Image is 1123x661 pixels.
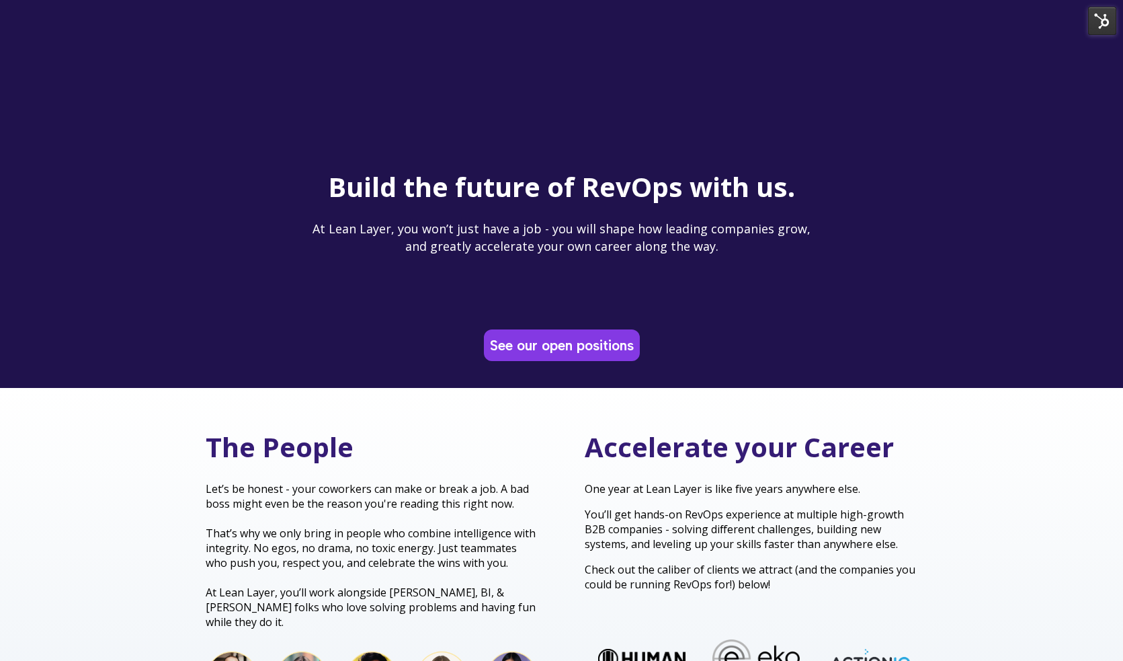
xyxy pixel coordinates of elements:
[206,428,353,465] span: The People
[206,585,536,629] span: At Lean Layer, you’ll work alongside [PERSON_NAME], BI, & [PERSON_NAME] folks who love solving pr...
[328,168,795,205] span: Build the future of RevOps with us.
[585,507,918,551] p: You’ll get hands-on RevOps experience at multiple high-growth B2B companies - solving different c...
[585,481,918,496] p: One year at Lean Layer is like five years anywhere else.
[585,562,918,592] p: Check out the caliber of clients we attract (and the companies you could be running RevOps for!) ...
[206,481,529,511] span: Let’s be honest - your coworkers can make or break a job. A bad boss might even be the reason you...
[1088,7,1116,35] img: HubSpot Tools Menu Toggle
[585,428,894,465] span: Accelerate your Career
[487,332,637,358] a: See our open positions
[313,221,810,254] span: At Lean Layer, you won’t just have a job - you will shape how leading companies grow, and greatly...
[206,526,536,570] span: That’s why we only bring in people who combine intelligence with integrity. No egos, no drama, no...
